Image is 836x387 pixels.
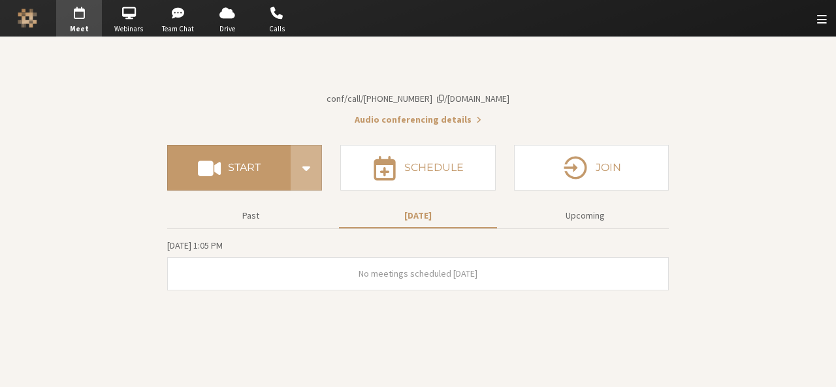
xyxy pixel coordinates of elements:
[155,23,201,35] span: Team Chat
[340,145,495,191] button: Schedule
[167,60,669,127] section: Account details
[167,240,223,251] span: [DATE] 1:05 PM
[228,163,261,173] h4: Start
[596,163,621,173] h4: Join
[339,204,497,227] button: [DATE]
[355,113,481,127] button: Audio conferencing details
[254,23,300,35] span: Calls
[803,353,826,378] iframe: Chat
[172,204,330,227] button: Past
[167,238,669,290] section: Today's Meetings
[167,145,291,191] button: Start
[514,145,669,191] button: Join
[291,145,322,191] div: Start conference options
[18,8,37,28] img: Iotum
[106,23,152,35] span: Webinars
[204,23,250,35] span: Drive
[327,93,509,104] span: Copy my meeting room link
[56,23,102,35] span: Meet
[404,163,464,173] h4: Schedule
[359,268,477,279] span: No meetings scheduled [DATE]
[327,92,509,106] button: Copy my meeting room linkCopy my meeting room link
[506,204,664,227] button: Upcoming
